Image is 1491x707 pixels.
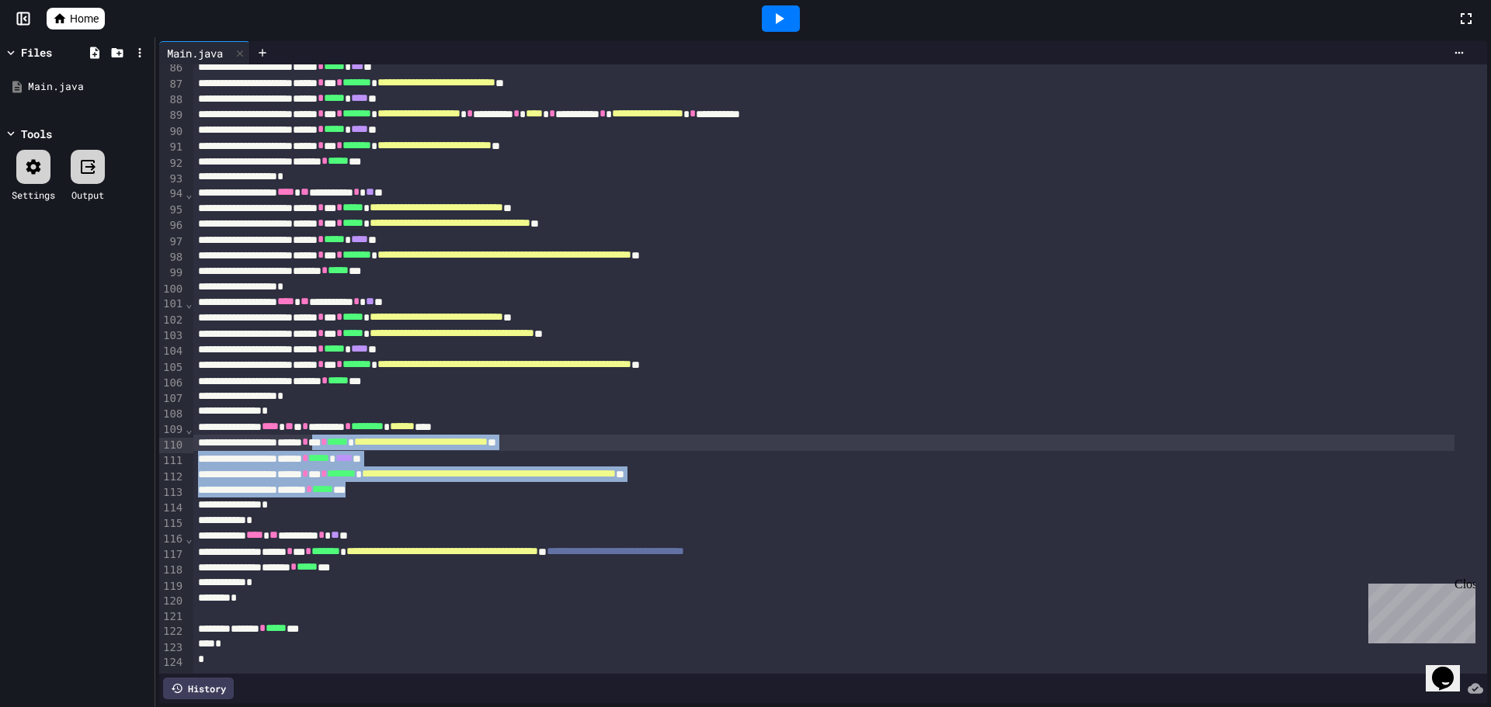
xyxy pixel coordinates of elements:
[21,44,52,61] div: Files
[163,678,234,699] div: History
[159,45,231,61] div: Main.java
[159,391,185,407] div: 107
[159,453,185,469] div: 111
[159,376,185,391] div: 106
[1362,577,1475,643] iframe: chat widget
[159,563,185,578] div: 118
[159,532,185,547] div: 116
[159,296,185,312] div: 101
[159,313,185,328] div: 102
[159,422,185,438] div: 109
[159,186,185,202] div: 94
[159,124,185,140] div: 90
[159,407,185,422] div: 108
[1426,645,1475,691] iframe: chat widget
[159,61,185,76] div: 86
[6,6,107,99] div: Chat with us now!Close
[159,501,185,516] div: 114
[159,156,185,172] div: 92
[159,360,185,376] div: 105
[21,126,52,142] div: Tools
[159,516,185,532] div: 115
[159,485,185,501] div: 113
[159,41,250,64] div: Main.java
[159,547,185,563] div: 117
[159,282,185,297] div: 100
[159,624,185,639] div: 122
[12,188,55,202] div: Settings
[159,172,185,187] div: 93
[159,92,185,108] div: 88
[159,640,185,656] div: 123
[159,203,185,218] div: 95
[159,108,185,123] div: 89
[159,234,185,250] div: 97
[185,297,193,310] span: Fold line
[70,11,99,26] span: Home
[159,328,185,344] div: 103
[159,344,185,359] div: 104
[159,140,185,155] div: 91
[159,579,185,594] div: 119
[185,188,193,200] span: Fold line
[159,218,185,234] div: 96
[185,532,193,545] span: Fold line
[159,77,185,92] div: 87
[159,265,185,281] div: 99
[71,188,104,202] div: Output
[185,423,193,435] span: Fold line
[28,79,149,95] div: Main.java
[159,470,185,485] div: 112
[47,8,105,29] a: Home
[159,655,185,671] div: 124
[159,438,185,453] div: 110
[159,609,185,625] div: 121
[159,250,185,265] div: 98
[159,594,185,609] div: 120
